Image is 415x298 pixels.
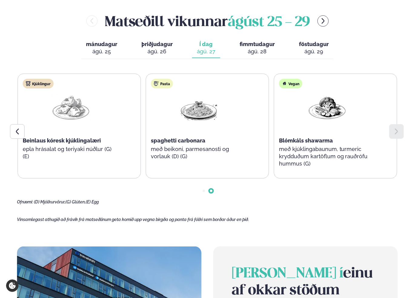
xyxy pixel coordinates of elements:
p: epla hrásalat og teriyaki núðlur (G) (E) [23,146,119,160]
div: ágú. 26 [141,48,173,55]
div: Pasta [151,79,173,89]
span: mánudagur [86,41,117,47]
button: menu-btn-right [317,15,329,27]
span: föstudagur [299,41,329,47]
button: mánudagur ágú. 25 [81,38,122,58]
button: þriðjudagur ágú. 26 [137,38,178,58]
span: Go to slide 2 [210,190,212,192]
button: fimmtudagur ágú. 28 [235,38,280,58]
p: með kjúklingabaunum, turmeric krydduðum kartöflum og rauðrófu hummus (G) [279,146,375,167]
span: Beinlaus kóresk kjúklingalæri [23,137,101,144]
span: Í dag [197,41,215,48]
span: Vinsamlegast athugið að frávik frá matseðlinum geta komið upp vegna birgða og panta frá fólki sem... [17,217,249,222]
span: (E) Egg [86,199,99,204]
button: Í dag ágú. 27 [192,38,220,58]
span: (D) Mjólkurvörur, [34,199,65,204]
img: Vegan.png [308,93,347,122]
p: með beikoni, parmesanosti og vorlauk (D) (G) [151,146,247,160]
span: Blómkáls shawarma [279,137,333,144]
span: (G) Glúten, [65,199,86,204]
div: ágú. 25 [86,48,117,55]
a: Cookie settings [6,280,18,292]
img: pasta.svg [154,81,159,86]
span: fimmtudagur [240,41,275,47]
span: Go to slide 1 [203,190,205,192]
span: spaghetti carbonara [151,137,205,144]
button: föstudagur ágú. 29 [294,38,334,58]
span: Ofnæmi: [17,199,33,204]
button: menu-btn-left [86,15,98,27]
span: þriðjudagur [141,41,173,47]
span: ágúst 25 - 29 [228,16,310,29]
img: chicken.svg [26,81,31,86]
div: ágú. 29 [299,48,329,55]
div: ágú. 28 [240,48,275,55]
img: Vegan.svg [282,81,287,86]
img: Chicken-thighs.png [51,93,90,122]
div: Kjúklingur [23,79,54,89]
div: Vegan [279,79,302,89]
h2: Matseðill vikunnar [105,11,310,31]
span: [PERSON_NAME] í [232,267,343,281]
img: Spagetti.png [180,93,218,122]
div: ágú. 27 [197,48,215,55]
